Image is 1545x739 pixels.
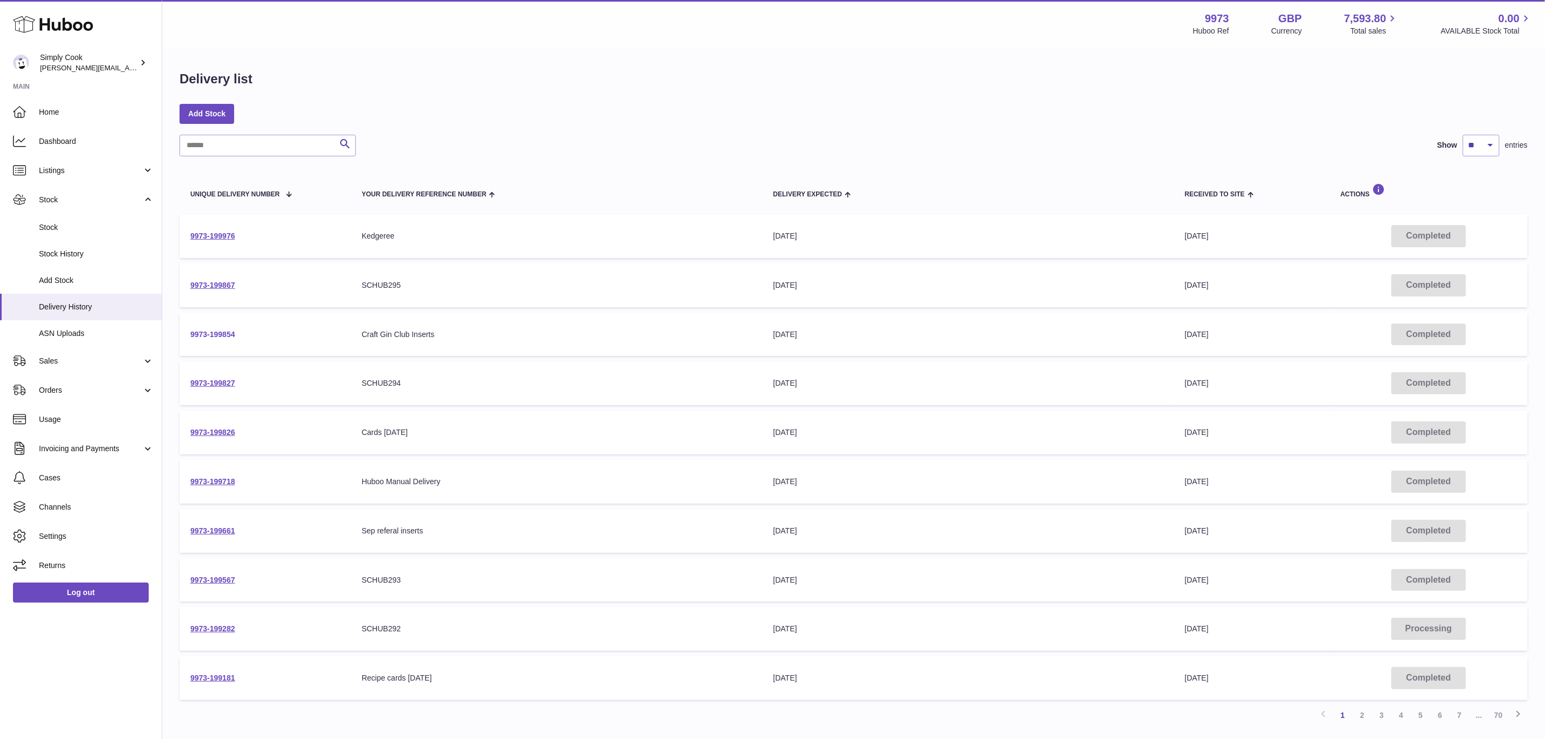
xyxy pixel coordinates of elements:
[13,55,29,71] img: emma@simplycook.com
[1450,705,1469,725] a: 7
[39,473,154,483] span: Cases
[39,136,154,147] span: Dashboard
[39,222,154,233] span: Stock
[773,191,842,198] span: Delivery Expected
[190,674,235,682] a: 9973-199181
[39,444,142,454] span: Invoicing and Payments
[362,280,752,291] div: SCHUB295
[1344,11,1387,26] span: 7,593.80
[773,329,1163,340] div: [DATE]
[362,673,752,683] div: Recipe cards [DATE]
[1185,624,1209,633] span: [DATE]
[362,378,752,388] div: SCHUB294
[39,195,142,205] span: Stock
[773,624,1163,634] div: [DATE]
[1333,705,1352,725] a: 1
[1411,705,1430,725] a: 5
[1489,705,1508,725] a: 70
[773,427,1163,438] div: [DATE]
[1391,705,1411,725] a: 4
[190,379,235,387] a: 9973-199827
[39,502,154,512] span: Channels
[39,275,154,286] span: Add Stock
[1185,428,1209,437] span: [DATE]
[39,356,142,366] span: Sales
[40,63,217,72] span: [PERSON_NAME][EMAIL_ADDRESS][DOMAIN_NAME]
[773,575,1163,585] div: [DATE]
[1441,11,1532,36] a: 0.00 AVAILABLE Stock Total
[1185,526,1209,535] span: [DATE]
[1205,11,1229,26] strong: 9973
[39,328,154,339] span: ASN Uploads
[39,560,154,571] span: Returns
[773,378,1163,388] div: [DATE]
[1372,705,1391,725] a: 3
[190,281,235,289] a: 9973-199867
[1498,11,1520,26] span: 0.00
[39,414,154,425] span: Usage
[190,428,235,437] a: 9973-199826
[773,526,1163,536] div: [DATE]
[1441,26,1532,36] span: AVAILABLE Stock Total
[1469,705,1489,725] span: ...
[362,477,752,487] div: Huboo Manual Delivery
[362,329,752,340] div: Craft Gin Club Inserts
[1185,379,1209,387] span: [DATE]
[362,231,752,241] div: Kedgeree
[362,191,487,198] span: Your Delivery Reference Number
[1505,140,1528,150] span: entries
[1185,281,1209,289] span: [DATE]
[1437,140,1457,150] label: Show
[190,330,235,339] a: 9973-199854
[190,576,235,584] a: 9973-199567
[39,385,142,395] span: Orders
[1185,477,1209,486] span: [DATE]
[190,191,280,198] span: Unique Delivery Number
[1185,232,1209,240] span: [DATE]
[39,249,154,259] span: Stock History
[190,477,235,486] a: 9973-199718
[1344,11,1399,36] a: 7,593.80 Total sales
[180,70,253,88] h1: Delivery list
[1430,705,1450,725] a: 6
[362,575,752,585] div: SCHUB293
[39,302,154,312] span: Delivery History
[362,427,752,438] div: Cards [DATE]
[362,526,752,536] div: Sep referal inserts
[1352,705,1372,725] a: 2
[773,231,1163,241] div: [DATE]
[1193,26,1229,36] div: Huboo Ref
[773,673,1163,683] div: [DATE]
[39,166,142,176] span: Listings
[1185,330,1209,339] span: [DATE]
[40,52,137,73] div: Simply Cook
[1185,191,1245,198] span: Received to Site
[773,280,1163,291] div: [DATE]
[39,107,154,117] span: Home
[773,477,1163,487] div: [DATE]
[1341,183,1517,198] div: Actions
[13,583,149,602] a: Log out
[362,624,752,634] div: SCHUB292
[39,531,154,542] span: Settings
[1278,11,1302,26] strong: GBP
[190,624,235,633] a: 9973-199282
[180,104,234,123] a: Add Stock
[1350,26,1398,36] span: Total sales
[1271,26,1302,36] div: Currency
[1185,576,1209,584] span: [DATE]
[190,526,235,535] a: 9973-199661
[190,232,235,240] a: 9973-199976
[1185,674,1209,682] span: [DATE]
